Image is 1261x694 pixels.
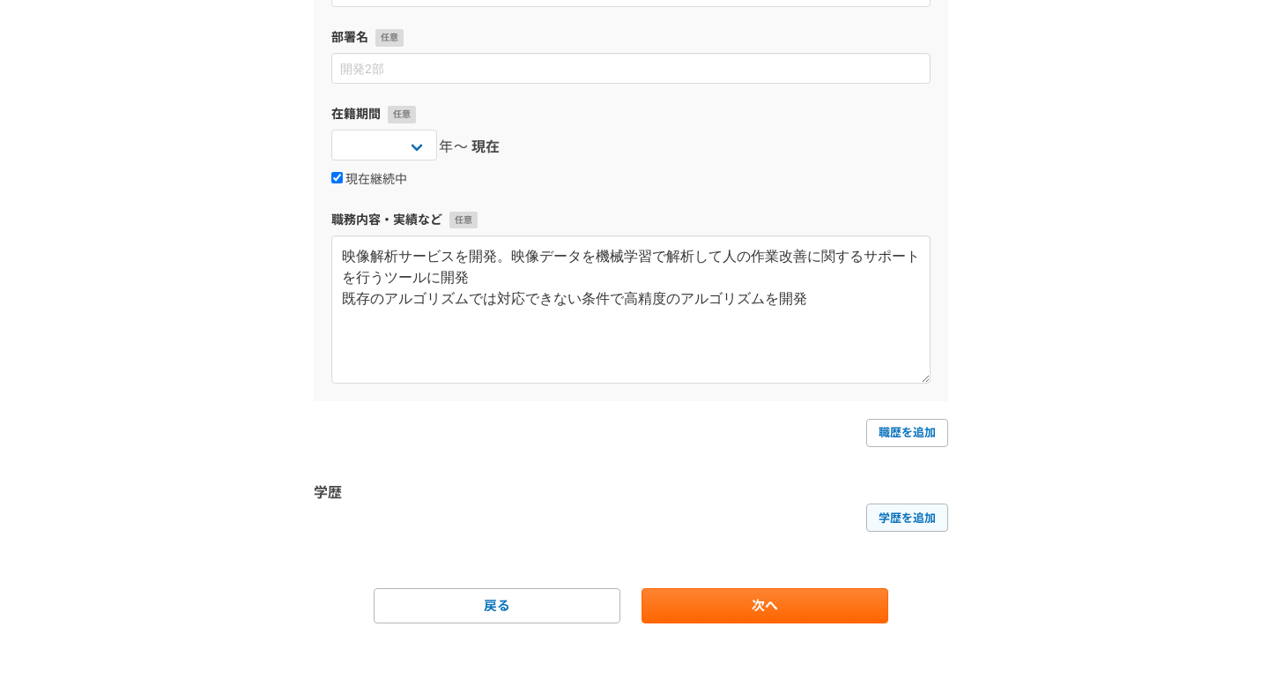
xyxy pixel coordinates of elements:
[642,588,888,623] a: 次へ
[374,588,620,623] a: 戻る
[331,172,343,183] input: 現在継続中
[331,28,931,47] label: 部署名
[314,482,948,504] h3: 学歴
[471,137,500,158] span: 現在
[331,211,931,229] label: 職務内容・実績など
[866,504,948,532] a: 学歴を追加
[331,105,931,123] label: 在籍期間
[331,53,931,84] input: 開発2部
[331,172,407,188] label: 現在継続中
[866,419,948,447] a: 職歴を追加
[439,137,470,158] span: 年〜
